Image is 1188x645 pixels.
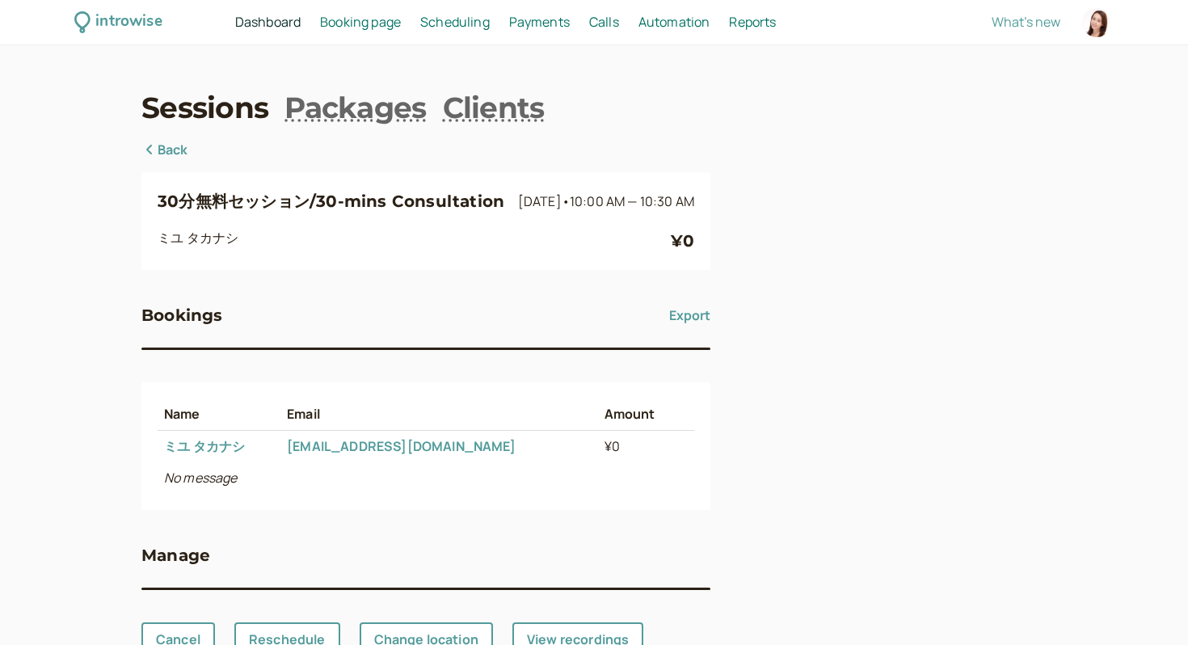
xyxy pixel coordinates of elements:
[509,12,570,33] a: Payments
[589,12,619,33] a: Calls
[141,302,223,328] h3: Bookings
[570,192,694,210] span: 10:00 AM — 10:30 AM
[589,13,619,31] span: Calls
[509,13,570,31] span: Payments
[164,437,245,455] a: ミユ タカナシ
[235,13,301,31] span: Dashboard
[671,228,694,254] div: ¥0
[284,87,426,128] a: Packages
[235,12,301,33] a: Dashboard
[992,13,1060,31] span: What's new
[141,542,210,568] h3: Manage
[669,302,710,328] button: Export
[320,13,401,31] span: Booking page
[729,13,776,31] span: Reports
[141,87,268,128] a: Sessions
[420,13,490,31] span: Scheduling
[638,12,710,33] a: Automation
[158,228,671,254] div: ミユ タカナシ
[158,398,280,430] th: Name
[158,188,512,214] h3: 30分無料セッション/30-mins Consultation
[562,192,570,210] span: •
[95,10,162,35] div: introwise
[1080,6,1114,40] a: Account
[729,12,776,33] a: Reports
[420,12,490,33] a: Scheduling
[638,13,710,31] span: Automation
[164,469,238,487] i: No message
[74,10,162,35] a: introwise
[287,437,516,455] a: [EMAIL_ADDRESS][DOMAIN_NAME]
[518,192,694,210] span: [DATE]
[141,140,188,161] a: Back
[598,398,681,430] th: Amount
[280,398,597,430] th: Email
[1107,567,1188,645] iframe: Chat Widget
[320,12,401,33] a: Booking page
[443,87,545,128] a: Clients
[598,431,681,462] td: ¥0
[992,15,1060,29] button: What's new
